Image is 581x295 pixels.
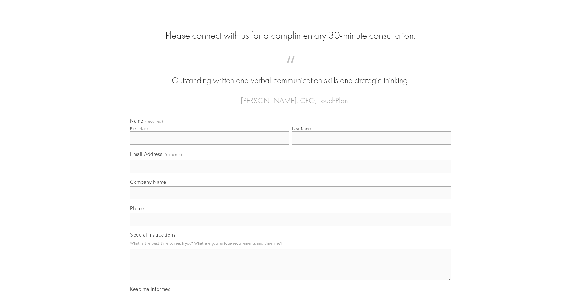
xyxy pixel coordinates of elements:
div: First Name [130,126,149,131]
span: Phone [130,205,144,211]
span: Special Instructions [130,232,175,238]
span: (required) [165,150,182,159]
h2: Please connect with us for a complimentary 30-minute consultation. [130,30,451,41]
span: Email Address [130,151,163,157]
figcaption: — [PERSON_NAME], CEO, TouchPlan [140,87,441,107]
div: Last Name [292,126,311,131]
span: Name [130,117,143,124]
p: What is the best time to reach you? What are your unique requirements and timelines? [130,239,451,248]
span: (required) [145,119,163,123]
span: Company Name [130,179,166,185]
blockquote: Outstanding written and verbal communication skills and strategic thinking. [140,62,441,87]
span: Keep me informed [130,286,171,292]
span: “ [140,62,441,74]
